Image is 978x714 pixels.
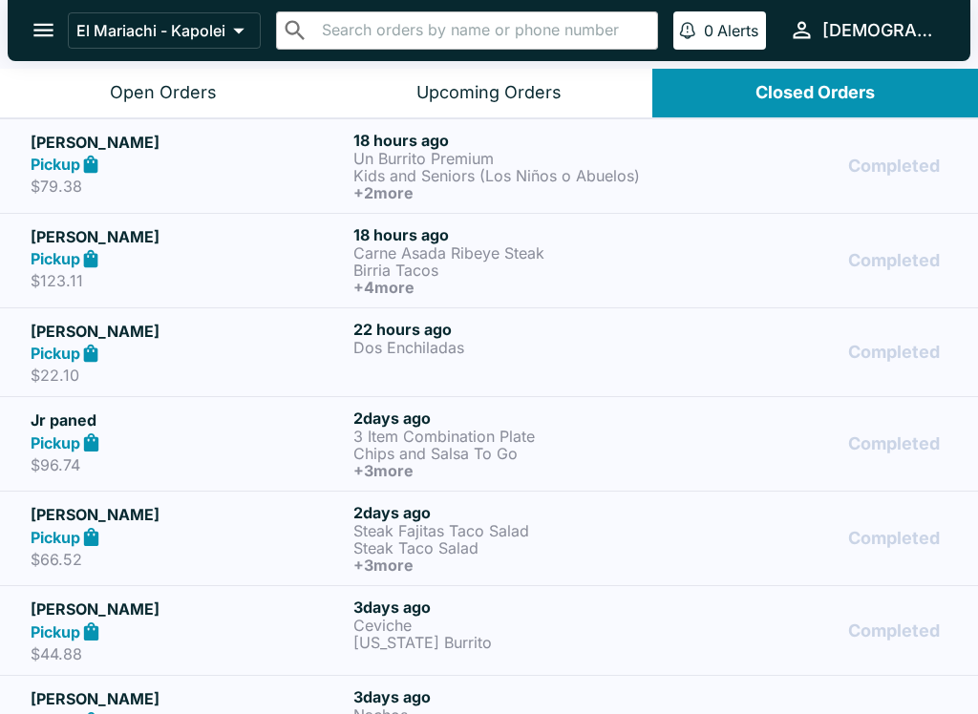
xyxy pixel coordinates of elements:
[353,617,669,634] p: Ceviche
[353,150,669,167] p: Un Burrito Premium
[31,687,346,710] h5: [PERSON_NAME]
[353,167,669,184] p: Kids and Seniors (Los Niños o Abuelos)
[31,528,80,547] strong: Pickup
[31,644,346,663] p: $44.88
[31,366,346,385] p: $22.10
[353,184,669,201] h6: + 2 more
[704,21,713,40] p: 0
[353,634,669,651] p: [US_STATE] Burrito
[353,279,669,296] h6: + 4 more
[353,462,669,479] h6: + 3 more
[822,19,940,42] div: [DEMOGRAPHIC_DATA]
[353,320,669,339] h6: 22 hours ago
[416,82,562,104] div: Upcoming Orders
[31,320,346,343] h5: [PERSON_NAME]
[76,21,225,40] p: El Mariachi - Kapolei
[353,598,431,617] span: 3 days ago
[31,225,346,248] h5: [PERSON_NAME]
[353,225,669,244] h6: 18 hours ago
[31,433,80,452] strong: Pickup
[31,249,80,268] strong: Pickup
[717,21,758,40] p: Alerts
[19,6,68,54] button: open drawer
[353,262,669,279] p: Birria Tacos
[31,155,80,174] strong: Pickup
[68,12,261,49] button: El Mariachi - Kapolei
[353,244,669,262] p: Carne Asada Ribeye Steak
[31,271,346,290] p: $123.11
[31,455,346,474] p: $96.74
[31,598,346,620] h5: [PERSON_NAME]
[353,428,669,445] p: 3 Item Combination Plate
[353,131,669,150] h6: 18 hours ago
[353,445,669,462] p: Chips and Salsa To Go
[781,10,947,51] button: [DEMOGRAPHIC_DATA]
[353,539,669,556] p: Steak Taco Salad
[31,177,346,196] p: $79.38
[31,131,346,154] h5: [PERSON_NAME]
[31,503,346,526] h5: [PERSON_NAME]
[353,522,669,539] p: Steak Fajitas Taco Salad
[31,622,80,641] strong: Pickup
[353,556,669,574] h6: + 3 more
[316,17,649,44] input: Search orders by name or phone number
[110,82,217,104] div: Open Orders
[353,409,431,428] span: 2 days ago
[755,82,875,104] div: Closed Orders
[31,550,346,569] p: $66.52
[353,339,669,356] p: Dos Enchiladas
[353,687,431,706] span: 3 days ago
[353,503,431,522] span: 2 days ago
[31,409,346,431] h5: Jr paned
[31,344,80,363] strong: Pickup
